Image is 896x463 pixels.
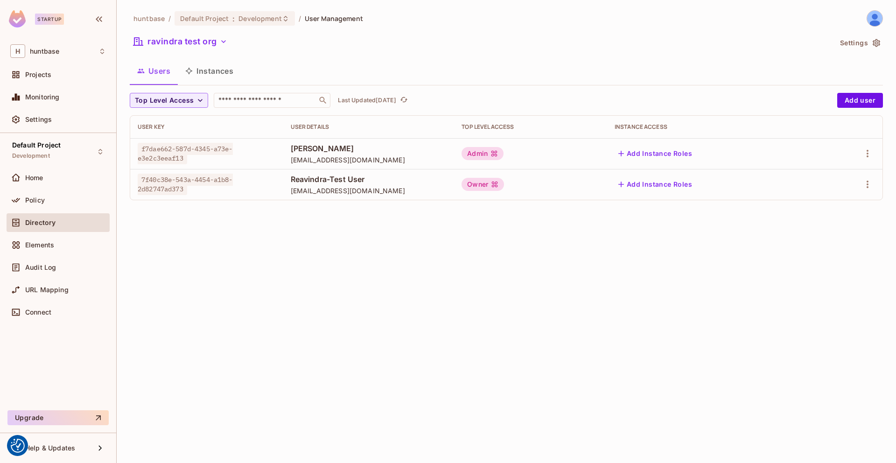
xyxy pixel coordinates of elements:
[398,95,409,106] button: refresh
[291,186,447,195] span: [EMAIL_ADDRESS][DOMAIN_NAME]
[291,143,447,154] span: [PERSON_NAME]
[615,177,696,192] button: Add Instance Roles
[10,44,25,58] span: H
[25,309,51,316] span: Connect
[25,196,45,204] span: Policy
[133,14,165,23] span: the active workspace
[7,410,109,425] button: Upgrade
[400,96,408,105] span: refresh
[615,146,696,161] button: Add Instance Roles
[291,123,447,131] div: User Details
[338,97,396,104] p: Last Updated [DATE]
[11,439,25,453] img: Revisit consent button
[462,147,504,160] div: Admin
[138,123,276,131] div: User Key
[25,241,54,249] span: Elements
[25,219,56,226] span: Directory
[25,286,69,294] span: URL Mapping
[396,95,409,106] span: Click to refresh data
[232,15,235,22] span: :
[25,174,43,182] span: Home
[130,34,231,49] button: ravindra test org
[299,14,301,23] li: /
[462,178,504,191] div: Owner
[25,444,75,452] span: Help & Updates
[25,93,60,101] span: Monitoring
[130,59,178,83] button: Users
[35,14,64,25] div: Startup
[837,93,883,108] button: Add user
[130,93,208,108] button: Top Level Access
[25,264,56,271] span: Audit Log
[9,10,26,28] img: SReyMgAAAABJRU5ErkJggg==
[12,152,50,160] span: Development
[178,59,241,83] button: Instances
[291,174,447,184] span: Reavindra-Test User
[135,95,194,106] span: Top Level Access
[25,71,51,78] span: Projects
[12,141,61,149] span: Default Project
[462,123,600,131] div: Top Level Access
[867,11,882,26] img: Ravindra Bangrawa
[291,155,447,164] span: [EMAIL_ADDRESS][DOMAIN_NAME]
[30,48,59,55] span: Workspace: huntbase
[138,143,233,164] span: f7dae662-587d-4345-a73e-e3e2c3eeaf13
[305,14,363,23] span: User Management
[615,123,810,131] div: Instance Access
[138,174,233,195] span: 7f40c38e-543a-4454-a1b8-2d82747ad373
[836,35,883,50] button: Settings
[25,116,52,123] span: Settings
[11,439,25,453] button: Consent Preferences
[168,14,171,23] li: /
[238,14,281,23] span: Development
[180,14,229,23] span: Default Project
